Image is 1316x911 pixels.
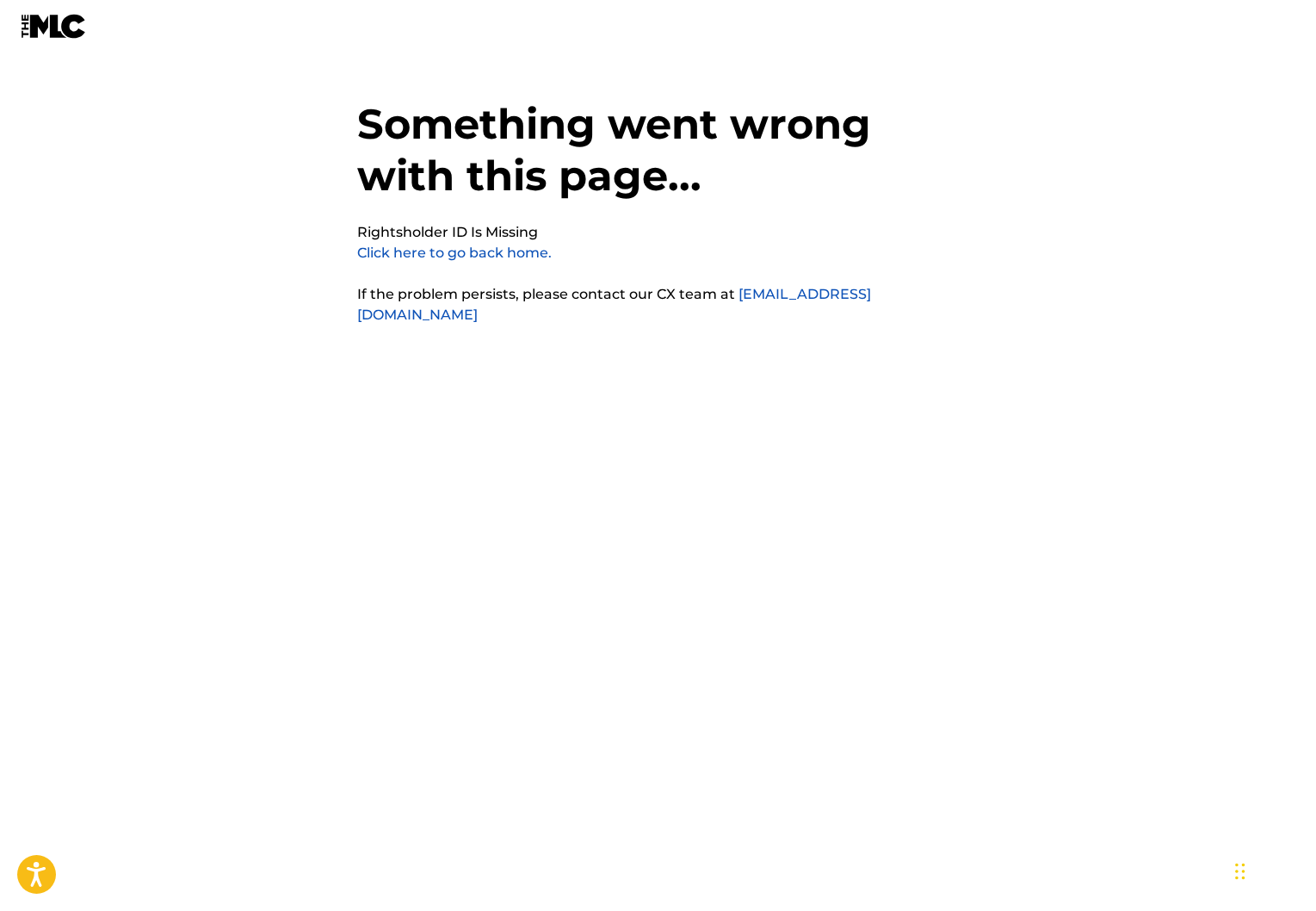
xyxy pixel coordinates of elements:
[1230,828,1316,911] iframe: Chat Widget
[357,222,538,243] pre: Rightsholder ID Is Missing
[357,245,552,261] a: Click here to go back home.
[1235,846,1245,897] div: Drag
[21,14,87,39] img: MLC Logo
[357,284,960,325] p: If the problem persists, please contact our CX team at
[357,286,871,323] a: [EMAIL_ADDRESS][DOMAIN_NAME]
[357,98,960,222] h1: Something went wrong with this page...
[1268,617,1316,756] iframe: Resource Center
